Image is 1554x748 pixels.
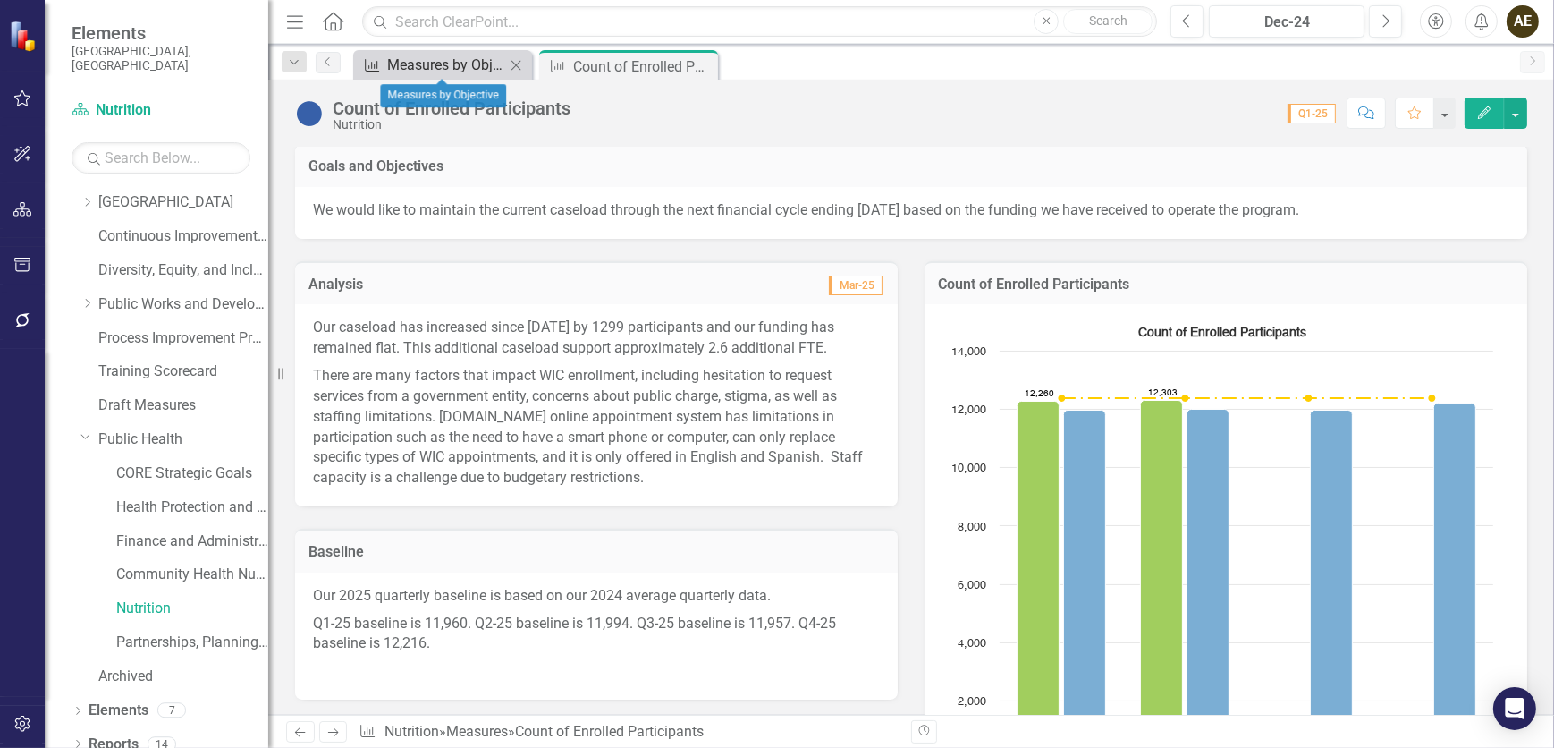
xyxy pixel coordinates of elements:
[1025,389,1054,398] text: 12,260
[958,696,986,708] text: 2,000
[1148,388,1178,397] text: 12,303
[515,723,704,740] div: Count of Enrolled Participants
[1059,395,1436,402] g: Target Number of Enrolled Participants, series 2 of 3. Line with 4 data points.
[1182,395,1189,402] path: Q2-25, 12,373. Target Number of Enrolled Participants.
[362,6,1157,38] input: Search ClearPoint...
[358,54,505,76] a: Measures by Objective
[295,99,324,128] img: Baselining
[116,633,268,653] a: Partnerships, Planning, and Community Health Promotions
[98,294,268,315] a: Public Works and Development
[308,158,1514,174] h3: Goals and Objectives
[72,142,250,174] input: Search Below...
[9,20,40,51] img: ClearPoint Strategy
[98,226,268,247] a: Continuous Improvement Program
[573,55,714,78] div: Count of Enrolled Participants
[116,497,268,518] a: Health Protection and Response
[1507,5,1539,38] button: AE
[98,192,268,213] a: [GEOGRAPHIC_DATA]
[958,580,986,591] text: 6,000
[313,318,880,362] p: Our caseload has increased since [DATE] by 1299 participants and our funding has remained flat. T...
[380,85,506,108] div: Measures by Objective
[72,44,250,73] small: [GEOGRAPHIC_DATA], [GEOGRAPHIC_DATA]
[1089,13,1127,28] span: Search
[116,599,268,619] a: Nutrition
[98,260,268,281] a: Diversity, Equity, and Inclusion
[98,328,268,349] a: Process Improvement Program
[951,463,986,474] text: 10,000
[72,22,250,44] span: Elements
[446,723,508,740] a: Measures
[98,667,268,687] a: Archived
[1209,5,1364,38] button: Dec-24
[1493,687,1536,730] div: Open Intercom Messenger
[72,100,250,121] a: Nutrition
[116,463,268,484] a: CORE Strategic Goals
[1059,395,1066,402] path: Q1-25, 12,373. Target Number of Enrolled Participants.
[308,544,884,560] h3: Baseline
[951,404,986,416] text: 12,000
[1215,12,1358,33] div: Dec-24
[1138,327,1306,340] text: Count of Enrolled Participants
[333,118,570,132] div: Nutrition
[1429,395,1436,402] path: Q4-25, 12,373. Target Number of Enrolled Participants.
[829,276,883,295] span: Mar-25
[157,703,186,718] div: 7
[313,200,1509,221] p: We would like to maintain the current caseload through the next financial cycle ending [DATE] bas...
[1288,104,1336,123] span: Q1-25
[116,531,268,552] a: Finance and Administration
[1305,395,1313,402] path: Q3-25, 12,373. Target Number of Enrolled Participants.
[1063,9,1153,34] button: Search
[951,346,986,358] text: 14,000
[116,565,268,585] a: Community Health Nursing
[958,522,986,533] text: 8,000
[333,98,570,118] div: Count of Enrolled Participants
[308,276,594,293] h3: Analysis
[313,610,880,659] p: Q1-25 baseline is 11,960. Q2-25 baseline is 11,994. Q3-25 baseline is 11,957. Q4-25 baseline is 1...
[98,361,268,382] a: Training Scorecard
[958,638,986,650] text: 4,000
[938,276,1514,293] h3: Count of Enrolled Participants
[313,586,880,610] p: Our 2025 quarterly baseline is based on our 2024 average quarterly data.
[387,54,505,76] div: Measures by Objective
[384,723,439,740] a: Nutrition
[98,395,268,416] a: Draft Measures
[359,722,898,743] div: » »
[89,701,148,721] a: Elements
[313,362,880,489] p: There are many factors that impact WIC enrollment, including hesitation to request services from ...
[98,429,268,450] a: Public Health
